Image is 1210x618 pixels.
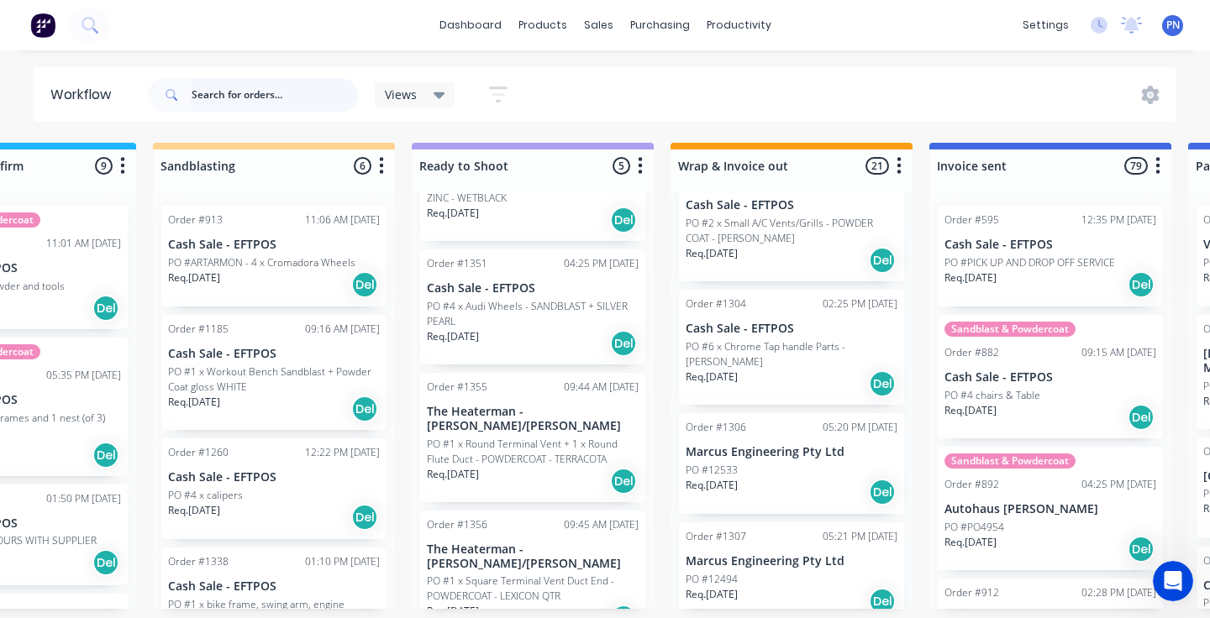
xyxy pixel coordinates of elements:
[168,395,220,410] p: Req. [DATE]
[823,529,897,544] div: 05:21 PM [DATE]
[427,405,639,433] p: The Heaterman - [PERSON_NAME]/[PERSON_NAME]
[576,13,622,38] div: sales
[686,572,738,587] p: PO #12494
[823,296,897,312] div: 02:25 PM [DATE]
[30,13,55,38] img: Factory
[944,370,1156,385] p: Cash Sale - EFTPOS
[431,13,510,38] a: dashboard
[679,413,904,514] div: Order #130605:20 PM [DATE]Marcus Engineering Pty LtdPO #12533Req.[DATE]Del
[427,256,487,271] div: Order #1351
[427,329,479,344] p: Req. [DATE]
[161,315,387,430] div: Order #118509:16 AM [DATE]Cash Sale - EFTPOSPO #1 x Workout Bench Sandblast + Powder Coat gloss W...
[305,445,380,460] div: 12:22 PM [DATE]
[427,380,487,395] div: Order #1355
[944,477,999,492] div: Order #892
[686,554,897,568] p: Marcus Engineering Pty Ltd
[686,246,738,261] p: Req. [DATE]
[168,322,229,337] div: Order #1185
[679,290,904,405] div: Order #130402:25 PM [DATE]Cash Sale - EFTPOSPO #6 x Chrome Tap handle Parts - [PERSON_NAME]Req.[D...
[168,238,380,252] p: Cash Sale - EFTPOS
[351,271,378,298] div: Del
[686,463,738,478] p: PO #12533
[305,212,380,228] div: 11:06 AM [DATE]
[610,468,637,495] div: Del
[869,247,896,274] div: Del
[427,299,639,329] p: PO #4 x Audi Wheels - SANDBLAST + SILVER PEARL
[686,216,897,246] p: PO #2 x Small A/C Vents/Grills - POWDER COAT - [PERSON_NAME]
[686,420,746,435] div: Order #1306
[944,535,997,550] p: Req. [DATE]
[351,395,378,422] div: Del
[427,517,487,532] div: Order #1356
[168,270,220,285] p: Req. [DATE]
[161,438,387,539] div: Order #126012:22 PM [DATE]Cash Sale - EFTPOSPO #4 x calipersReq.[DATE]Del
[564,256,639,271] div: 04:25 PM [DATE]
[686,369,738,385] p: Req. [DATE]
[1014,13,1077,38] div: settings
[168,255,355,270] p: PO #ARTARMON - 4 x Cromadora Wheels
[610,207,637,233] div: Del
[944,388,1040,403] p: PO #4 chairs & Table
[427,573,639,604] p: PO #1 x Square Terminal Vent Duct End - POWDERCOAT - LEXICON QTR
[92,549,119,576] div: Del
[427,281,639,296] p: Cash Sale - EFTPOS
[420,249,645,364] div: Order #135104:25 PM [DATE]Cash Sale - EFTPOSPO #4 x Audi Wheels - SANDBLAST + SILVER PEARLReq.[DA...
[823,420,897,435] div: 05:20 PM [DATE]
[944,345,999,360] div: Order #882
[944,403,997,418] p: Req. [DATE]
[938,447,1163,570] div: Sandblast & PowdercoatOrder #89204:25 PM [DATE]Autohaus [PERSON_NAME]PO #PO4954Req.[DATE]Del
[944,585,999,600] div: Order #912
[385,86,417,103] span: Views
[351,504,378,531] div: Del
[168,364,380,395] p: PO #1 x Workout Bench Sandblast + Powder Coat gloss WHITE
[168,488,243,503] p: PO #4 x calipers
[686,587,738,602] p: Req. [DATE]
[944,270,997,285] p: Req. [DATE]
[1128,536,1155,563] div: Del
[1153,561,1193,601] iframe: Intercom live chat
[869,370,896,397] div: Del
[686,322,897,336] p: Cash Sale - EFTPOS
[420,373,645,502] div: Order #135509:44 AM [DATE]The Heaterman - [PERSON_NAME]/[PERSON_NAME]PO #1 x Round Terminal Vent ...
[305,554,380,569] div: 01:10 PM [DATE]
[944,520,1004,535] p: PO #PO4954
[564,380,639,395] div: 09:44 AM [DATE]
[1081,345,1156,360] div: 09:15 AM [DATE]
[679,166,904,281] div: Cash Sale - EFTPOSPO #2 x Small A/C Vents/Grills - POWDER COAT - [PERSON_NAME]Req.[DATE]Del
[686,478,738,493] p: Req. [DATE]
[427,542,639,571] p: The Heaterman - [PERSON_NAME]/[PERSON_NAME]
[938,315,1163,438] div: Sandblast & PowdercoatOrder #88209:15 AM [DATE]Cash Sale - EFTPOSPO #4 chairs & TableReq.[DATE]Del
[686,529,746,544] div: Order #1307
[168,347,380,361] p: Cash Sale - EFTPOS
[686,198,897,212] p: Cash Sale - EFTPOS
[869,479,896,505] div: Del
[50,85,119,105] div: Workflow
[168,470,380,484] p: Cash Sale - EFTPOS
[427,467,479,482] p: Req. [DATE]
[427,437,639,467] p: PO #1 x Round Terminal Vent + 1 x Round Flute Duct - POWDERCOAT - TERRACOTA
[1081,585,1156,600] div: 02:28 PM [DATE]
[46,236,121,251] div: 11:01 AM [DATE]
[168,445,229,460] div: Order #1260
[944,322,1076,337] div: Sandblast & Powdercoat
[1166,18,1180,33] span: PN
[938,206,1163,306] div: Order #59512:35 PM [DATE]Cash Sale - EFTPOSPO #PICK UP AND DROP OFF SERVICEReq.[DATE]Del
[46,368,121,383] div: 05:35 PM [DATE]
[944,502,1156,516] p: Autohaus [PERSON_NAME]
[510,13,576,38] div: products
[686,445,897,459] p: Marcus Engineering Pty Ltd
[305,322,380,337] div: 09:16 AM [DATE]
[168,579,380,594] p: Cash Sale - EFTPOS
[944,255,1115,270] p: PO #PICK UP AND DROP OFF SERVICE
[869,588,896,615] div: Del
[1081,477,1156,492] div: 04:25 PM [DATE]
[168,503,220,518] p: Req. [DATE]
[686,296,746,312] div: Order #1304
[944,238,1156,252] p: Cash Sale - EFTPOS
[92,442,119,469] div: Del
[161,206,387,306] div: Order #91311:06 AM [DATE]Cash Sale - EFTPOSPO #ARTARMON - 4 x Cromadora WheelsReq.[DATE]Del
[944,453,1076,469] div: Sandblast & Powdercoat
[46,491,121,506] div: 01:50 PM [DATE]
[1128,404,1155,431] div: Del
[944,212,999,228] div: Order #595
